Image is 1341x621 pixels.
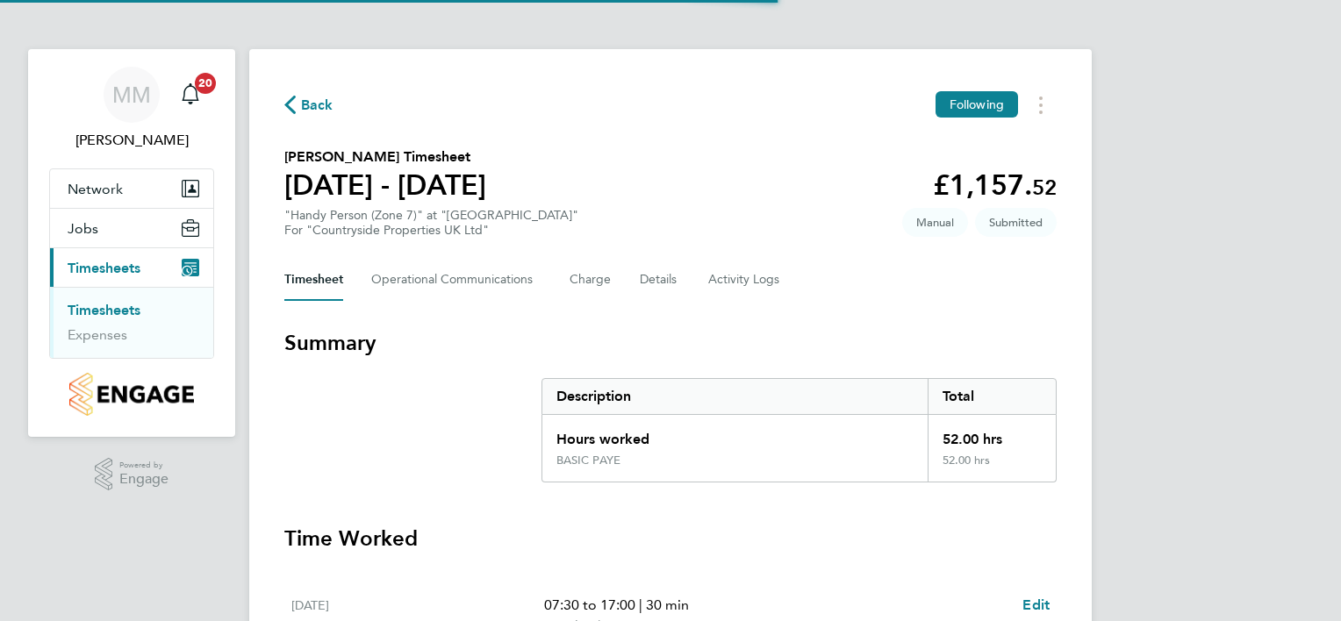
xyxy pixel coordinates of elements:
[928,379,1056,414] div: Total
[95,458,169,491] a: Powered byEngage
[371,259,541,301] button: Operational Communications
[1022,596,1050,613] span: Edit
[50,287,213,358] div: Timesheets
[708,259,782,301] button: Activity Logs
[541,378,1057,482] div: Summary
[195,73,216,94] span: 20
[119,458,169,473] span: Powered by
[1032,175,1057,200] span: 52
[68,260,140,276] span: Timesheets
[69,373,193,416] img: countryside-properties-logo-retina.png
[50,209,213,247] button: Jobs
[112,83,151,106] span: MM
[928,453,1056,482] div: 52.00 hrs
[544,596,635,613] span: 07:30 to 17:00
[928,415,1056,453] div: 52.00 hrs
[542,415,928,453] div: Hours worked
[975,208,1057,237] span: This timesheet is Submitted.
[50,169,213,208] button: Network
[50,248,213,287] button: Timesheets
[640,259,680,301] button: Details
[902,208,968,237] span: This timesheet was manually created.
[284,208,578,238] div: "Handy Person (Zone 7)" at "[GEOGRAPHIC_DATA]"
[1025,91,1057,118] button: Timesheets Menu
[284,525,1057,553] h3: Time Worked
[284,259,343,301] button: Timesheet
[49,67,214,151] a: MM[PERSON_NAME]
[542,379,928,414] div: Description
[68,302,140,318] a: Timesheets
[284,329,1057,357] h3: Summary
[284,146,486,168] h2: [PERSON_NAME] Timesheet
[1022,595,1050,616] a: Edit
[49,130,214,151] span: Mark Matthews
[936,91,1018,118] button: Following
[301,95,333,116] span: Back
[68,326,127,343] a: Expenses
[68,181,123,197] span: Network
[933,168,1057,202] app-decimal: £1,157.
[68,220,98,237] span: Jobs
[950,96,1004,112] span: Following
[119,472,169,487] span: Engage
[173,67,208,123] a: 20
[49,373,214,416] a: Go to home page
[28,49,235,437] nav: Main navigation
[284,94,333,116] button: Back
[639,596,642,613] span: |
[570,259,612,301] button: Charge
[284,223,578,238] div: For "Countryside Properties UK Ltd"
[284,168,486,203] h1: [DATE] - [DATE]
[556,453,620,468] div: BASIC PAYE
[646,596,689,613] span: 30 min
